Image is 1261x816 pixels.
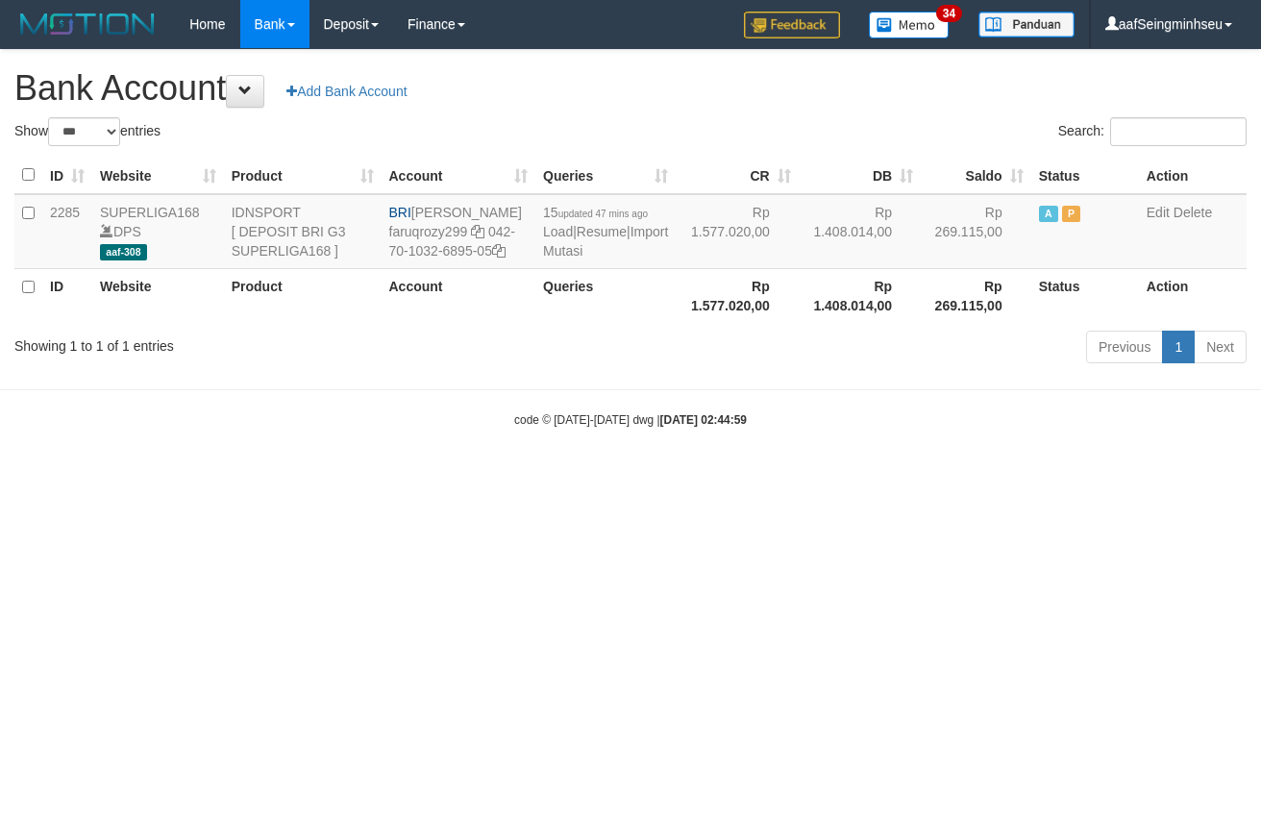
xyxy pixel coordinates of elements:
td: Rp 269.115,00 [921,194,1031,269]
a: Load [543,224,573,239]
th: ID: activate to sort column ascending [42,157,92,194]
span: BRI [389,205,411,220]
img: MOTION_logo.png [14,10,161,38]
th: DB: activate to sort column ascending [799,157,921,194]
a: Delete [1174,205,1212,220]
th: Rp 269.115,00 [921,268,1031,323]
span: | | [543,205,668,259]
select: Showentries [48,117,120,146]
a: Next [1194,331,1247,363]
th: Queries [535,268,676,323]
th: Action [1139,268,1247,323]
th: Account: activate to sort column ascending [382,157,536,194]
img: panduan.png [978,12,1075,37]
th: Rp 1.577.020,00 [676,268,798,323]
small: code © [DATE]-[DATE] dwg | [514,413,747,427]
strong: [DATE] 02:44:59 [660,413,747,427]
a: Copy faruqrozy299 to clipboard [471,224,484,239]
a: faruqrozy299 [389,224,468,239]
img: Feedback.jpg [744,12,840,38]
th: Product: activate to sort column ascending [224,157,382,194]
a: 1 [1162,331,1195,363]
a: Edit [1147,205,1170,220]
th: CR: activate to sort column ascending [676,157,798,194]
th: Website: activate to sort column ascending [92,157,224,194]
h1: Bank Account [14,69,1247,108]
span: 15 [543,205,648,220]
div: Showing 1 to 1 of 1 entries [14,329,511,356]
span: 34 [936,5,962,22]
td: IDNSPORT [ DEPOSIT BRI G3 SUPERLIGA168 ] [224,194,382,269]
span: Paused [1062,206,1081,222]
th: Saldo: activate to sort column ascending [921,157,1031,194]
th: Status [1031,268,1139,323]
a: Previous [1086,331,1163,363]
a: Import Mutasi [543,224,668,259]
td: DPS [92,194,224,269]
span: Active [1039,206,1058,222]
a: Copy 042701032689505 to clipboard [492,243,506,259]
th: Account [382,268,536,323]
th: ID [42,268,92,323]
th: Action [1139,157,1247,194]
a: SUPERLIGA168 [100,205,200,220]
span: aaf-308 [100,244,147,260]
td: Rp 1.408.014,00 [799,194,921,269]
label: Search: [1058,117,1247,146]
a: Add Bank Account [274,75,419,108]
span: updated 47 mins ago [558,209,648,219]
label: Show entries [14,117,161,146]
td: Rp 1.577.020,00 [676,194,798,269]
th: Rp 1.408.014,00 [799,268,921,323]
td: 2285 [42,194,92,269]
th: Product [224,268,382,323]
td: [PERSON_NAME] 042-70-1032-6895-05 [382,194,536,269]
a: Resume [577,224,627,239]
th: Status [1031,157,1139,194]
th: Queries: activate to sort column ascending [535,157,676,194]
img: Button%20Memo.svg [869,12,950,38]
input: Search: [1110,117,1247,146]
th: Website [92,268,224,323]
